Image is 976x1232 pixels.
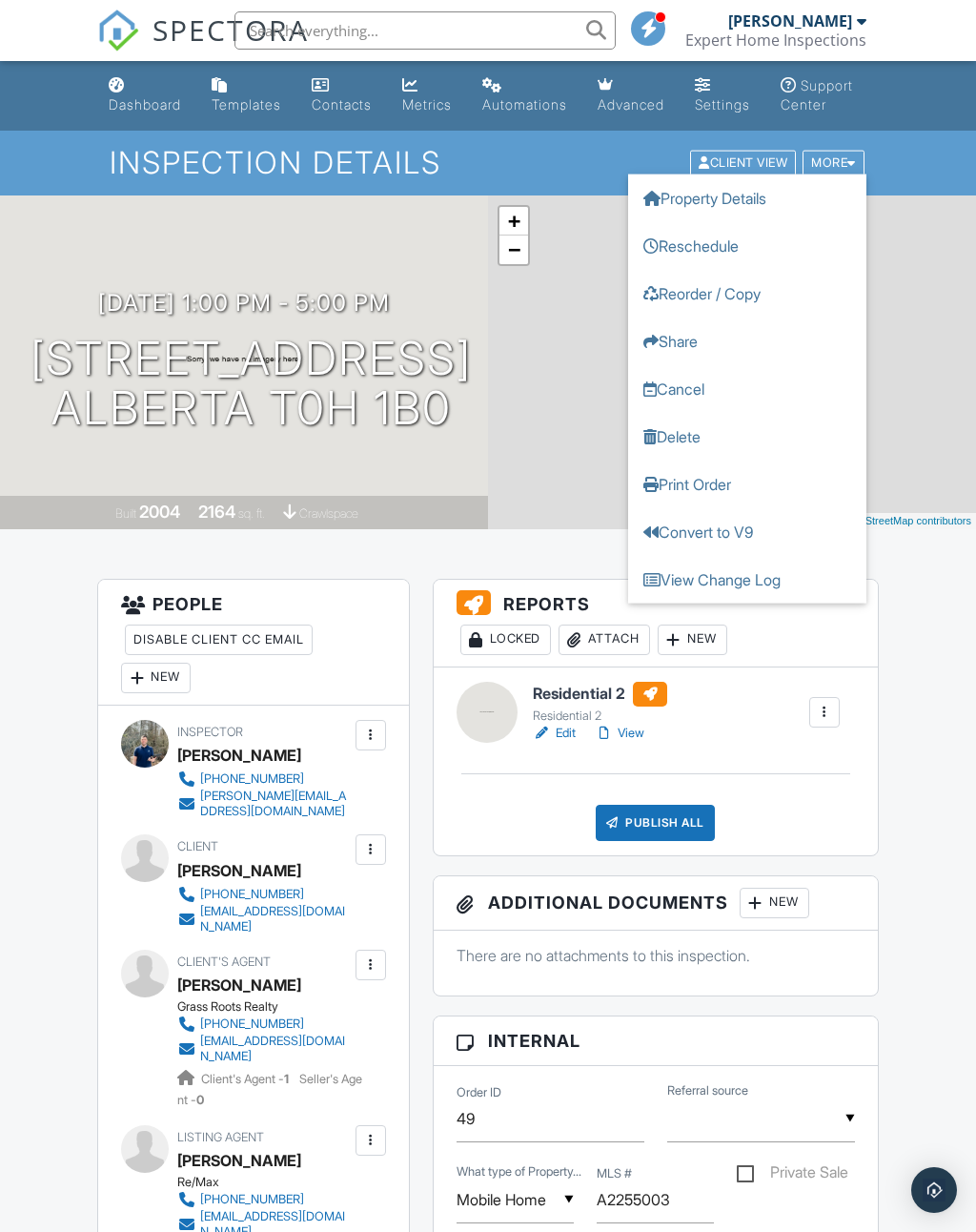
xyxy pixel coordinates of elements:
[475,69,575,123] a: Automations (Basic)
[737,1163,848,1187] label: Private Sale
[829,515,971,526] a: © OpenStreetMap contributors
[628,222,866,270] a: Reschedule
[773,69,874,123] a: Support Center
[200,1192,304,1207] div: [PHONE_NUMBER]
[312,96,372,113] div: Contacts
[212,96,281,113] div: Templates
[177,885,350,904] a: [PHONE_NUMBER]
[177,1175,365,1190] div: Re/Max
[200,1034,350,1064] div: [EMAIL_ADDRESS][DOMAIN_NAME]
[200,1016,304,1032] div: [PHONE_NUMBER]
[200,887,304,902] div: [PHONE_NUMBER]
[97,10,139,51] img: The Best Home Inspection Software - Spectora
[628,508,866,556] a: Convert to V9
[200,771,304,787] div: [PHONE_NUMBER]
[687,69,758,123] a: Settings
[97,26,309,66] a: SPECTORA
[596,805,715,841] div: Publish All
[434,876,878,931] h3: Additional Documents
[688,154,801,169] a: Client View
[200,789,350,819] div: [PERSON_NAME][EMAIL_ADDRESS][DOMAIN_NAME]
[177,789,350,819] a: [PERSON_NAME][EMAIL_ADDRESS][DOMAIN_NAME]
[177,741,301,770] div: [PERSON_NAME]
[781,77,853,113] div: Support Center
[177,904,350,934] a: [EMAIL_ADDRESS][DOMAIN_NAME]
[499,207,528,236] a: Zoom in
[121,663,191,693] div: New
[139,502,180,522] div: 2004
[177,999,365,1015] div: Grass Roots Realty
[533,682,667,707] h6: Residential 2
[628,318,866,365] a: Share
[304,69,379,123] a: Contacts
[695,96,750,113] div: Settings
[177,971,301,999] a: [PERSON_NAME]
[533,708,667,724] div: Residential 2
[597,1165,632,1182] label: MLS #
[198,502,235,522] div: 2164
[152,10,309,50] span: SPECTORA
[434,580,878,667] h3: Reports
[177,839,218,853] span: Client
[595,724,644,743] a: View
[402,96,452,113] div: Metrics
[30,334,472,435] h1: [STREET_ADDRESS] Alberta T0H 1B0
[395,69,459,123] a: Metrics
[597,1177,714,1223] input: MLS #
[201,1072,292,1086] span: Client's Agent -
[434,1016,878,1066] h3: Internal
[685,31,866,50] div: Expert Home Inspections
[200,904,350,934] div: [EMAIL_ADDRESS][DOMAIN_NAME]
[460,625,551,655] div: Locked
[284,1072,289,1086] strong: 1
[98,580,408,706] h3: People
[177,1146,301,1175] a: [PERSON_NAME]
[238,506,265,521] span: sq. ft.
[590,69,672,123] a: Advanced
[177,770,350,789] a: [PHONE_NUMBER]
[115,506,136,521] span: Built
[109,96,181,113] div: Dashboard
[299,506,358,521] span: crawlspace
[911,1167,957,1213] div: Open Intercom Messenger
[598,96,664,113] div: Advanced
[125,625,313,655] div: Disable Client CC Email
[110,146,866,179] h1: Inspection Details
[234,11,616,50] input: Search everything...
[204,69,289,123] a: Templates
[177,725,243,739] span: Inspector
[101,69,189,123] a: Dashboard
[559,625,650,655] div: Attach
[499,236,528,264] a: Zoom out
[457,1084,501,1101] label: Order ID
[628,413,866,461] a: Delete
[628,270,866,318] a: Reorder / Copy
[628,365,866,413] a: Cancel
[740,888,809,918] div: New
[196,1093,204,1107] strong: 0
[177,955,271,969] span: Client's Agent
[177,1015,350,1034] a: [PHONE_NUMBER]
[667,1082,748,1099] label: Referral source
[628,175,866,222] a: Property Details
[533,724,576,743] a: Edit
[690,151,796,176] div: Client View
[728,11,852,31] div: [PERSON_NAME]
[457,1163,581,1181] label: What type of Property is it?
[98,290,390,316] h3: [DATE] 1:00 pm - 5:00 pm
[628,556,866,604] a: View Change Log
[177,856,301,885] div: [PERSON_NAME]
[177,1190,350,1209] a: [PHONE_NUMBER]
[628,461,866,508] a: Print Order
[482,96,567,113] div: Automations
[533,682,667,724] a: Residential 2 Residential 2
[457,945,855,966] p: There are no attachments to this inspection.
[177,1130,264,1144] span: Listing Agent
[658,625,727,655] div: New
[177,1034,350,1064] a: [EMAIL_ADDRESS][DOMAIN_NAME]
[803,151,864,176] div: More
